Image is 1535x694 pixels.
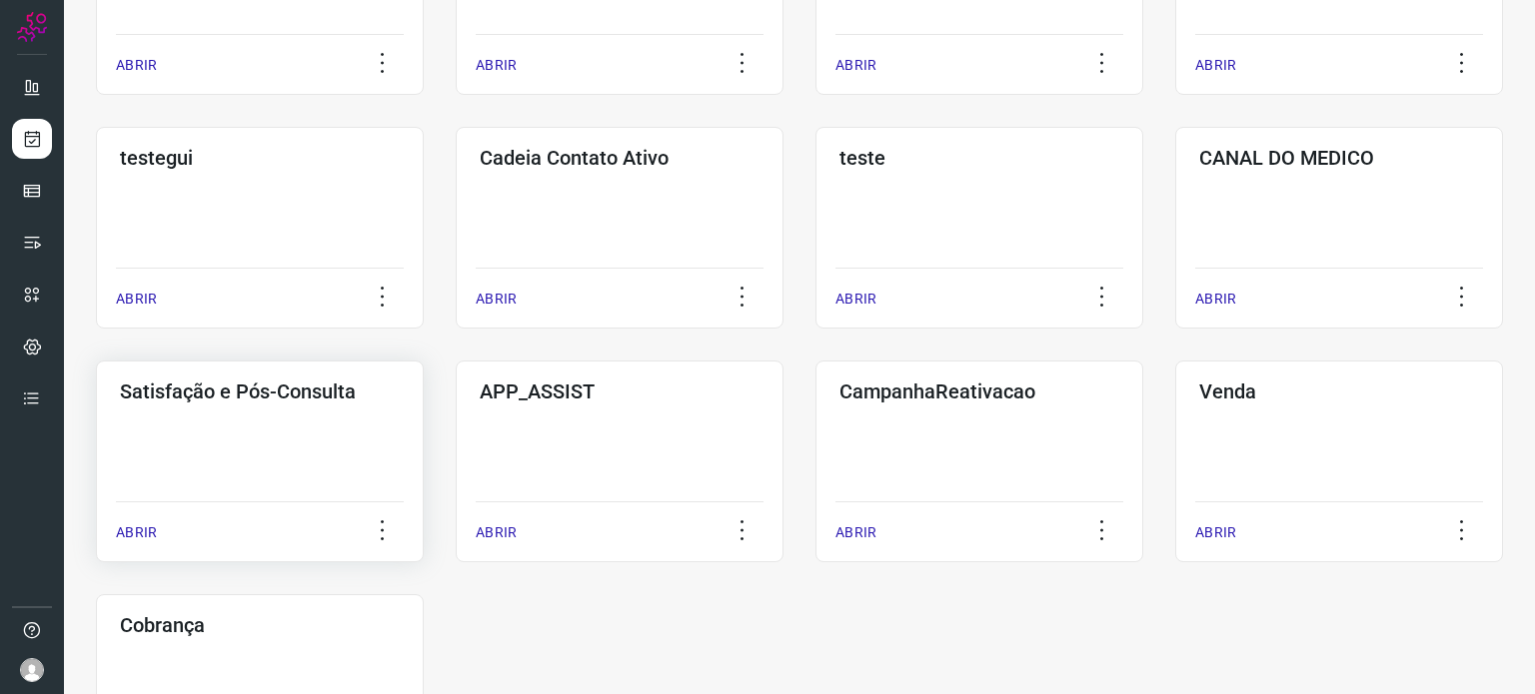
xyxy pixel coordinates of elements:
[839,146,1119,170] h3: teste
[116,289,157,310] p: ABRIR
[1195,55,1236,76] p: ABRIR
[839,379,1119,403] h3: CampanhaReativacao
[1199,379,1479,403] h3: Venda
[1195,522,1236,543] p: ABRIR
[1199,146,1479,170] h3: CANAL DO MEDICO
[835,55,876,76] p: ABRIR
[120,379,400,403] h3: Satisfação e Pós-Consulta
[1195,289,1236,310] p: ABRIR
[20,658,44,682] img: avatar-user-boy.jpg
[120,613,400,637] h3: Cobrança
[835,522,876,543] p: ABRIR
[476,55,517,76] p: ABRIR
[480,379,760,403] h3: APP_ASSIST
[480,146,760,170] h3: Cadeia Contato Ativo
[116,522,157,543] p: ABRIR
[835,289,876,310] p: ABRIR
[17,12,47,42] img: Logo
[476,289,517,310] p: ABRIR
[120,146,400,170] h3: testegui
[476,522,517,543] p: ABRIR
[116,55,157,76] p: ABRIR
